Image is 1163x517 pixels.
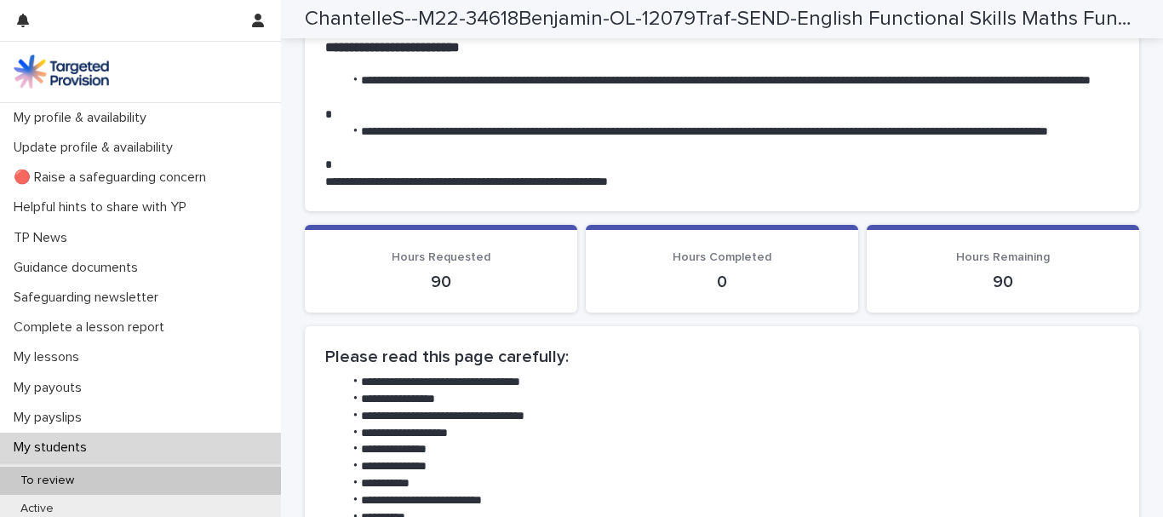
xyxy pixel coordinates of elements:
[325,272,557,292] p: 90
[325,347,1119,367] h2: Please read this page carefully:
[7,260,152,276] p: Guidance documents
[673,251,771,263] span: Hours Completed
[7,349,93,365] p: My lessons
[887,272,1119,292] p: 90
[7,439,100,456] p: My students
[7,199,200,215] p: Helpful hints to share with YP
[305,7,1131,32] h2: ChantelleS--M22-34618Benjamin-OL-12079Traf-SEND-English Functional Skills Maths Functional Skills...
[606,272,838,292] p: 0
[7,230,81,246] p: TP News
[956,251,1050,263] span: Hours Remaining
[392,251,490,263] span: Hours Requested
[7,290,172,306] p: Safeguarding newsletter
[14,55,109,89] img: M5nRWzHhSzIhMunXDL62
[7,110,160,126] p: My profile & availability
[7,502,67,516] p: Active
[7,380,95,396] p: My payouts
[7,474,88,488] p: To review
[7,169,220,186] p: 🔴 Raise a safeguarding concern
[7,319,178,336] p: Complete a lesson report
[7,140,186,156] p: Update profile & availability
[7,410,95,426] p: My payslips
